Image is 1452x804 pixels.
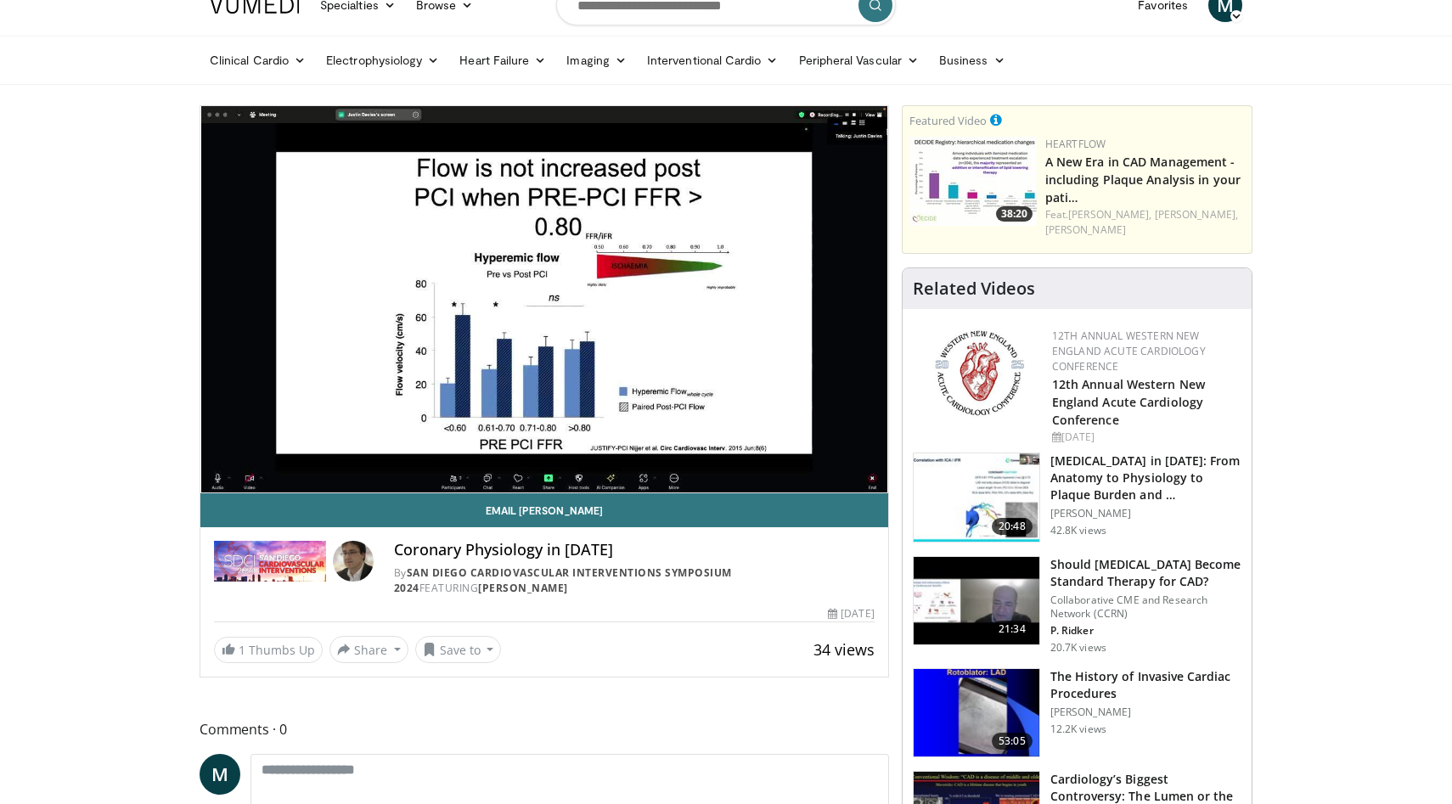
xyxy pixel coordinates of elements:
a: Email [PERSON_NAME] [200,493,888,527]
a: Business [929,43,1016,77]
div: Feat. [1045,207,1245,238]
a: San Diego Cardiovascular Interventions Symposium 2024 [394,565,732,595]
span: 21:34 [992,621,1033,638]
a: 21:34 Should [MEDICAL_DATA] Become Standard Therapy for CAD? Collaborative CME and Research Netwo... [913,556,1241,655]
p: 12.2K views [1050,722,1106,736]
span: 20:48 [992,518,1033,535]
a: M [200,754,240,795]
img: San Diego Cardiovascular Interventions Symposium 2024 [214,541,326,582]
span: 53:05 [992,733,1033,750]
div: By FEATURING [394,565,875,596]
span: 38:20 [996,206,1033,222]
h4: Coronary Physiology in [DATE] [394,541,875,559]
img: Avatar [333,541,374,582]
span: 1 [239,642,245,658]
p: [PERSON_NAME] [1050,507,1241,520]
a: [PERSON_NAME], [1155,207,1238,222]
h4: Related Videos [913,278,1035,299]
img: 0954f259-7907-4053-a817-32a96463ecc8.png.150x105_q85_autocrop_double_scale_upscale_version-0.2.png [932,329,1027,418]
a: A New Era in CAD Management - including Plaque Analysis in your pati… [1045,154,1241,205]
span: Comments 0 [200,718,889,740]
a: 38:20 [909,137,1037,226]
p: P. Ridker [1050,624,1241,638]
a: Interventional Cardio [637,43,789,77]
p: [PERSON_NAME] [1050,706,1241,719]
a: Peripheral Vascular [789,43,929,77]
video-js: Video Player [200,106,888,493]
a: 53:05 The History of Invasive Cardiac Procedures [PERSON_NAME] 12.2K views [913,668,1241,758]
div: [DATE] [1052,430,1238,445]
a: [PERSON_NAME], [1068,207,1151,222]
a: Heartflow [1045,137,1106,151]
a: Electrophysiology [316,43,449,77]
a: 20:48 [MEDICAL_DATA] in [DATE]: From Anatomy to Physiology to Plaque Burden and … [PERSON_NAME] 4... [913,453,1241,543]
small: Featured Video [909,113,987,128]
button: Share [329,636,408,663]
a: 12th Annual Western New England Acute Cardiology Conference [1052,329,1206,374]
p: 20.7K views [1050,641,1106,655]
a: 12th Annual Western New England Acute Cardiology Conference [1052,376,1205,428]
span: 34 views [813,639,875,660]
a: [PERSON_NAME] [1045,222,1126,237]
button: Save to [415,636,502,663]
img: 823da73b-7a00-425d-bb7f-45c8b03b10c3.150x105_q85_crop-smart_upscale.jpg [914,453,1039,542]
a: [PERSON_NAME] [478,581,568,595]
img: 738d0e2d-290f-4d89-8861-908fb8b721dc.150x105_q85_crop-smart_upscale.jpg [909,137,1037,226]
h3: The History of Invasive Cardiac Procedures [1050,668,1241,702]
img: a9c9c892-6047-43b2-99ef-dda026a14e5f.150x105_q85_crop-smart_upscale.jpg [914,669,1039,757]
div: [DATE] [828,606,874,621]
h3: [MEDICAL_DATA] in [DATE]: From Anatomy to Physiology to Plaque Burden and … [1050,453,1241,503]
a: Heart Failure [449,43,556,77]
h3: Should [MEDICAL_DATA] Become Standard Therapy for CAD? [1050,556,1241,590]
img: eb63832d-2f75-457d-8c1a-bbdc90eb409c.150x105_q85_crop-smart_upscale.jpg [914,557,1039,645]
p: 42.8K views [1050,524,1106,537]
p: Collaborative CME and Research Network (CCRN) [1050,593,1241,621]
a: Clinical Cardio [200,43,316,77]
a: 1 Thumbs Up [214,637,323,663]
a: Imaging [556,43,637,77]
